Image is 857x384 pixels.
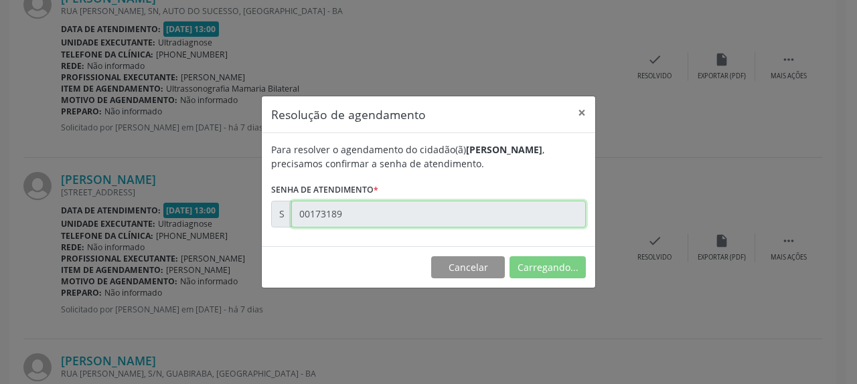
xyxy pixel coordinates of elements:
[431,256,505,279] button: Cancelar
[271,201,292,227] div: S
[271,142,586,171] div: Para resolver o agendamento do cidadão(ã) , precisamos confirmar a senha de atendimento.
[568,96,595,129] button: Close
[271,106,426,123] h5: Resolução de agendamento
[466,143,542,156] b: [PERSON_NAME]
[271,180,378,201] label: Senha de atendimento
[510,256,586,279] button: Carregando...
